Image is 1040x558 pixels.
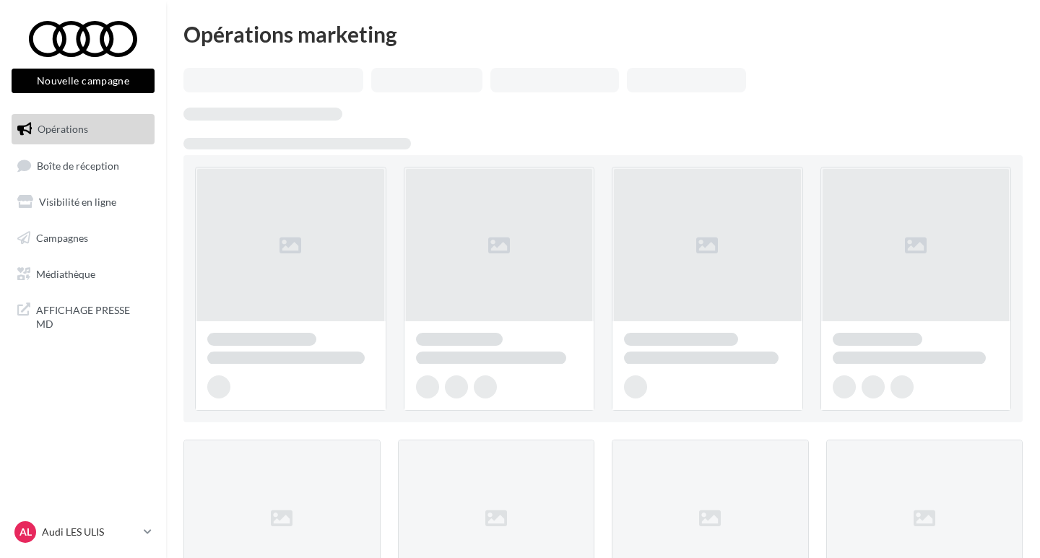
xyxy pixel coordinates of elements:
button: Nouvelle campagne [12,69,155,93]
span: Campagnes [36,232,88,244]
span: Visibilité en ligne [39,196,116,208]
p: Audi LES ULIS [42,525,138,539]
div: Opérations marketing [183,23,1023,45]
a: AFFICHAGE PRESSE MD [9,295,157,337]
span: AL [19,525,32,539]
span: Boîte de réception [37,159,119,171]
a: Visibilité en ligne [9,187,157,217]
a: Campagnes [9,223,157,253]
a: Opérations [9,114,157,144]
span: AFFICHAGE PRESSE MD [36,300,149,331]
a: AL Audi LES ULIS [12,518,155,546]
a: Boîte de réception [9,150,157,181]
a: Médiathèque [9,259,157,289]
span: Opérations [38,123,88,135]
span: Médiathèque [36,267,95,279]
